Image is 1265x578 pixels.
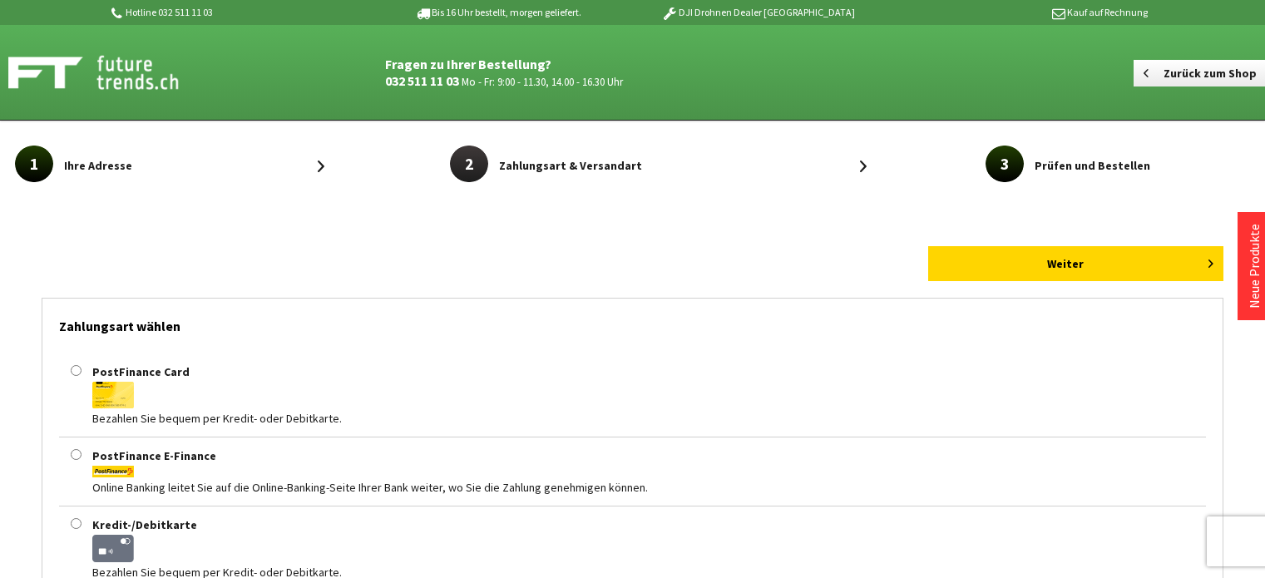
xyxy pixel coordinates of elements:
[92,382,134,408] img: postfinance-card.svg
[109,2,368,22] p: Hotline 032 511 11 03
[1035,156,1150,175] span: Prüfen und Bestellen
[92,364,190,379] label: PostFinance Card
[92,477,1206,497] div: Online Banking leitet Sie auf die Online-Banking-Seite Ihrer Bank weiter, wo Sie die Zahlung gene...
[8,52,310,93] a: Shop Futuretrends - zur Startseite wechseln
[92,448,216,463] label: PostFinance E-Finance
[499,156,642,175] span: Zahlungsart & Versandart
[8,52,215,93] img: Shop Futuretrends - zur Startseite wechseln
[59,299,1206,345] h3: Zahlungsart wählen
[92,466,134,477] img: postfinance-e-finance.svg
[928,246,1223,281] button: Weiter
[450,146,488,182] span: 2
[385,56,551,72] strong: Fragen zu Ihrer Bestellung?
[628,2,887,22] p: DJI Drohnen Dealer [GEOGRAPHIC_DATA]
[92,408,1206,428] div: Bezahlen Sie bequem per Kredit- oder Debitkarte.
[15,146,53,182] span: 1
[1134,60,1265,86] a: Zurück zum Shop
[888,2,1148,22] p: Kauf auf Rechnung
[986,146,1024,182] span: 3
[462,75,623,88] small: Mo - Fr: 9:00 - 11.30, 14.00 - 16.30 Uhr
[368,2,628,22] p: Bis 16 Uhr bestellt, morgen geliefert.
[385,72,459,89] a: 032 511 11 03
[64,156,132,175] span: Ihre Adresse
[1246,224,1263,309] a: Neue Produkte
[92,517,197,532] label: Kredit-/Debitkarte
[92,535,134,562] img: credit-debit-card.svg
